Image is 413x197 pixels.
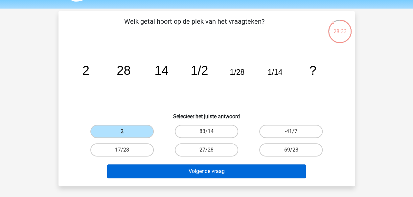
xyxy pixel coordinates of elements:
[328,19,352,36] div: 28:33
[90,143,154,156] label: 17/28
[107,164,306,178] button: Volgende vraag
[69,16,320,36] p: Welk getal hoort op de plek van het vraagteken?
[175,125,238,138] label: 83/14
[175,143,238,156] label: 27/28
[191,63,208,77] tspan: 1/2
[117,63,131,77] tspan: 28
[267,68,282,76] tspan: 1/14
[69,108,344,120] h6: Selecteer het juiste antwoord
[259,143,323,156] label: 69/28
[259,125,323,138] label: -41/7
[90,125,154,138] label: 2
[309,63,316,77] tspan: ?
[82,63,89,77] tspan: 2
[230,68,244,76] tspan: 1/28
[154,63,169,77] tspan: 14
